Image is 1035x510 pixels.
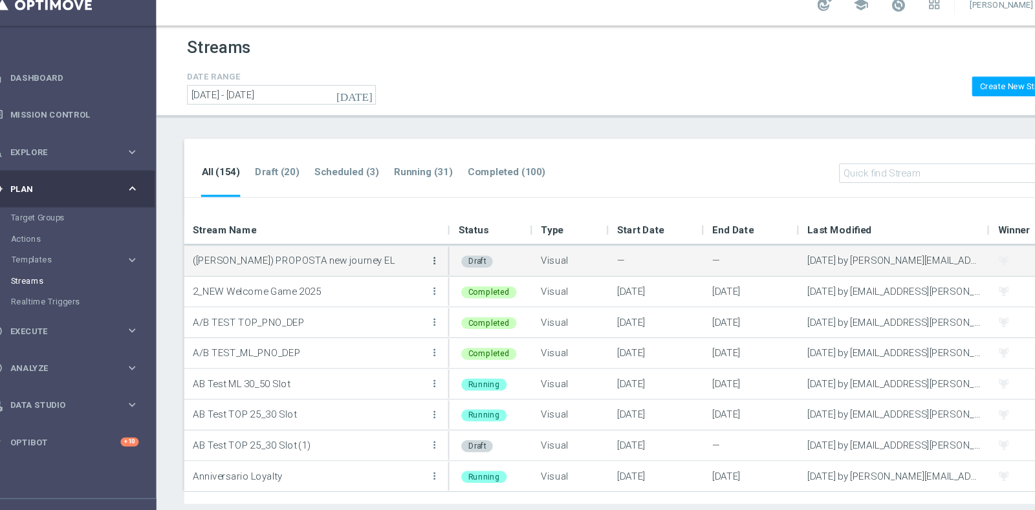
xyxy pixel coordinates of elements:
div: [DATE] [587,441,675,469]
div: [DATE] [587,328,675,356]
div: sp [997,7,1022,32]
i: keyboard_arrow_right [140,184,152,196]
div: Running [450,394,492,405]
button: person_search Explore keyboard_arrow_right [14,151,153,161]
tab-header: Running (31) [388,169,442,180]
p: A/B TEST_ML_PNO_DEP [202,332,418,351]
div: Completed [450,280,501,291]
span: Type [524,215,545,240]
i: more_vert [420,279,431,290]
span: school [812,12,827,27]
div: [DATE] [587,356,675,384]
div: [DATE] by [PERSON_NAME][EMAIL_ADDRESS][PERSON_NAME][DOMAIN_NAME] [763,242,939,270]
button: more_vert [419,271,432,297]
div: Draft [450,251,479,262]
i: lightbulb [15,418,27,430]
i: play_circle_outline [15,315,27,327]
button: more_vert [419,442,432,468]
a: Actions [34,231,135,241]
span: Stream Name [202,215,261,240]
i: keyboard_arrow_right [140,315,152,327]
button: Templates keyboard_arrow_right [34,250,153,260]
a: Dashboard [33,70,152,104]
div: Execute [15,315,140,327]
i: keyboard_arrow_right [140,349,152,361]
h4: DATE RANGE [197,81,371,90]
span: End Date [682,215,721,240]
div: [DATE] [675,271,763,299]
span: Start Date [594,215,638,240]
button: gps_fixed Plan keyboard_arrow_right [14,185,153,195]
i: person_search [15,150,27,162]
div: [DATE] [587,299,675,327]
button: equalizer Dashboard [14,82,153,92]
tab-header: Completed (100) [456,169,528,180]
div: Visual [516,242,587,270]
button: more_vert [419,243,432,269]
a: [PERSON_NAME]keyboard_arrow_down [919,10,997,29]
p: 2_NEW Welcome Game 2025 [202,275,418,294]
i: more_vert [420,421,431,432]
div: Visual [516,271,587,299]
div: [DATE] [675,356,763,384]
i: keyboard_arrow_right [140,383,152,396]
div: Actions [34,226,167,246]
button: more_vert [419,300,432,326]
div: Templates [34,251,140,259]
div: Running [450,451,492,462]
div: [DATE] by [PERSON_NAME][EMAIL_ADDRESS][DOMAIN_NAME] [763,441,939,469]
div: Draft [450,422,479,433]
div: Data Studio [15,384,140,396]
i: equalizer [15,81,27,93]
div: Visual [516,385,587,412]
button: track_changes Analyze keyboard_arrow_right [14,350,153,361]
div: Templates [34,246,167,265]
span: Status [448,215,475,240]
div: [DATE] [675,328,763,356]
div: [DATE] [675,441,763,469]
p: Anniversario Loyalty [202,445,418,465]
tab-header: Draft (20) [259,169,300,180]
a: Realtime Triggers [34,289,135,299]
div: Analyze [15,350,140,361]
div: [DATE] by [EMAIL_ADDRESS][PERSON_NAME][DOMAIN_NAME] [763,271,939,299]
div: Optibot [15,407,152,441]
div: [DATE] by [EMAIL_ADDRESS][PERSON_NAME][DOMAIN_NAME] [763,328,939,356]
span: Explore [33,152,140,160]
div: Streams [34,265,167,284]
i: more_vert [420,393,431,403]
a: Settings [31,489,71,497]
input: Select date range [197,94,371,112]
div: [DATE] [587,413,675,441]
input: Quick find Stream [800,166,994,184]
button: more_vert [419,414,432,440]
button: Mission Control [14,116,153,127]
i: more_vert [420,336,431,346]
button: more_vert [419,357,432,383]
a: Mission Control [33,104,152,138]
button: Data Studio keyboard_arrow_right [14,385,153,395]
i: [DATE] [334,97,369,109]
tab-header: Scheduled (3) [314,169,374,180]
i: more_vert [420,251,431,261]
button: lightbulb Optibot +10 [14,419,153,429]
div: Running [450,365,492,376]
div: Visual [516,413,587,441]
span: keyboard_arrow_down [982,12,996,27]
h1: Streams [197,50,256,69]
i: gps_fixed [15,184,27,196]
button: Create New Stream [922,86,1006,104]
div: [DATE] by [EMAIL_ADDRESS][PERSON_NAME][DOMAIN_NAME] [763,413,939,441]
button: more_vert [419,328,432,354]
div: [DATE] [587,385,675,412]
span: Execute [33,317,140,325]
div: [DATE] by [EMAIL_ADDRESS][PERSON_NAME][DOMAIN_NAME] [763,299,939,327]
i: settings [13,487,25,499]
div: Target Groups [34,207,167,226]
div: Mission Control [15,104,152,138]
div: Completed [450,337,501,348]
